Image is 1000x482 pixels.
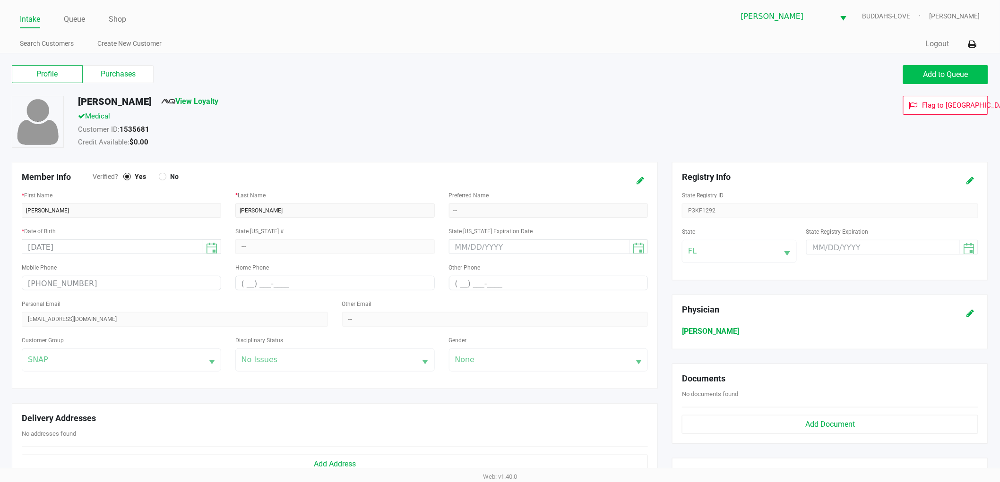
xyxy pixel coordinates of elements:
[903,65,988,84] button: Add to Queue
[449,191,489,200] label: Preferred Name
[903,96,988,115] button: Flag to [GEOGRAPHIC_DATA]
[12,65,83,83] label: Profile
[449,263,481,272] label: Other Phone
[926,38,949,50] button: Logout
[83,65,154,83] label: Purchases
[835,5,853,27] button: Select
[806,228,869,236] label: State Registry Expiration
[682,390,738,397] span: No documents found
[862,11,930,21] span: BUDDAHS-LOVE
[22,455,648,474] button: Add Address
[22,413,648,423] h5: Delivery Addresses
[923,70,968,79] span: Add to Queue
[682,327,978,336] h6: [PERSON_NAME]
[22,227,56,236] label: Date of Birth
[109,13,126,26] a: Shop
[22,430,76,437] span: No addresses found
[682,172,926,182] h5: Registry Info
[20,13,40,26] a: Intake
[314,459,356,468] span: Add Address
[131,172,146,181] span: Yes
[120,125,149,134] strong: 1535681
[22,172,93,182] h5: Member Info
[22,300,60,308] label: Personal Email
[20,38,74,50] a: Search Customers
[166,172,179,181] span: No
[161,97,218,106] a: View Loyalty
[93,172,123,182] span: Verified?
[682,304,926,315] h5: Physician
[805,420,855,429] span: Add Document
[483,473,517,480] span: Web: v1.40.0
[682,373,978,384] h5: Documents
[235,263,269,272] label: Home Phone
[78,96,152,107] h5: [PERSON_NAME]
[235,227,284,236] label: State [US_STATE] #
[682,415,978,434] button: Add Document
[342,300,372,308] label: Other Email
[449,227,533,236] label: State [US_STATE] Expiration Date
[22,336,64,345] label: Customer Group
[682,191,724,200] label: State Registry ID
[930,11,980,21] span: [PERSON_NAME]
[22,191,52,200] label: First Name
[71,137,687,150] div: Credit Available:
[22,263,57,272] label: Mobile Phone
[235,191,266,200] label: Last Name
[71,124,687,137] div: Customer ID:
[64,13,85,26] a: Queue
[129,138,148,146] strong: $0.00
[71,111,687,124] div: Medical
[235,336,283,345] label: Disciplinary Status
[97,38,162,50] a: Create New Customer
[449,336,467,345] label: Gender
[682,228,695,236] label: State
[741,11,829,22] span: [PERSON_NAME]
